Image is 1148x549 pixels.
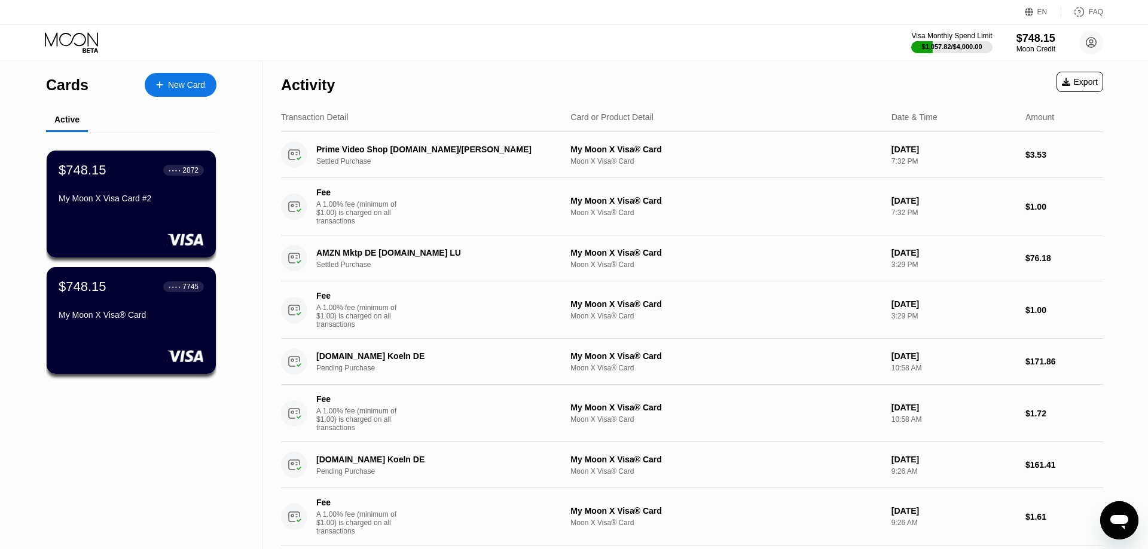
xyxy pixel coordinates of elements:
[182,283,199,291] div: 7745
[570,455,881,464] div: My Moon X Visa® Card
[145,73,216,97] div: New Card
[1025,6,1061,18] div: EN
[1025,460,1103,470] div: $161.41
[891,112,938,122] div: Date & Time
[570,506,881,516] div: My Moon X Visa® Card
[570,364,881,372] div: Moon X Visa® Card
[891,260,1016,269] div: 3:29 PM
[59,310,204,320] div: My Moon X Visa® Card
[891,157,1016,165] div: 7:32 PM
[182,166,199,174] div: 2872
[891,351,1016,361] div: [DATE]
[54,115,80,124] div: Active
[1037,8,1048,16] div: EN
[1062,77,1098,87] div: Export
[570,248,881,257] div: My Moon X Visa® Card
[316,145,551,154] div: Prime Video Shop [DOMAIN_NAME]/[PERSON_NAME]
[1089,8,1103,16] div: FAQ
[316,157,569,165] div: Settled Purchase
[891,299,1016,309] div: [DATE]
[59,194,204,203] div: My Moon X Visa Card #2
[570,157,881,165] div: Moon X Visa® Card
[281,281,1103,339] div: FeeA 1.00% fee (minimum of $1.00) is charged on all transactionsMy Moon X Visa® CardMoon X Visa® ...
[281,132,1103,178] div: Prime Video Shop [DOMAIN_NAME]/[PERSON_NAME]Settled PurchaseMy Moon X Visa® CardMoon X Visa® Card...
[891,312,1016,320] div: 3:29 PM
[281,112,348,122] div: Transaction Detail
[570,312,881,320] div: Moon X Visa® Card
[59,162,106,178] div: $748.15
[922,43,982,50] div: $1,057.82 / $4,000.00
[570,351,881,361] div: My Moon X Visa® Card
[316,303,406,329] div: A 1.00% fee (minimum of $1.00) is charged on all transactions
[570,260,881,269] div: Moon X Visa® Card
[47,151,216,257] div: $748.15● ● ● ●2872My Moon X Visa Card #2
[316,394,400,404] div: Fee
[281,488,1103,545] div: FeeA 1.00% fee (minimum of $1.00) is charged on all transactionsMy Moon X Visa® CardMoon X Visa® ...
[1025,150,1103,160] div: $3.53
[1016,32,1055,53] div: $748.15Moon Credit
[47,267,216,374] div: $748.15● ● ● ●7745My Moon X Visa® Card
[316,455,551,464] div: [DOMAIN_NAME] Koeln DE
[891,519,1016,527] div: 9:26 AM
[570,415,881,424] div: Moon X Visa® Card
[316,351,551,361] div: [DOMAIN_NAME] Koeln DE
[891,208,1016,217] div: 7:32 PM
[891,364,1016,372] div: 10:58 AM
[1025,357,1103,366] div: $171.86
[891,248,1016,257] div: [DATE]
[316,498,400,507] div: Fee
[570,467,881,476] div: Moon X Visa® Card
[316,260,569,269] div: Settled Purchase
[316,407,406,432] div: A 1.00% fee (minimum of $1.00) is charged on all transactions
[570,299,881,309] div: My Moon X Visa® Card
[1016,45,1055,53] div: Moon Credit
[1025,305,1103,315] div: $1.00
[316,467,569,476] div: Pending Purchase
[1057,72,1103,92] div: Export
[281,442,1103,488] div: [DOMAIN_NAME] Koeln DEPending PurchaseMy Moon X Visa® CardMoon X Visa® Card[DATE]9:26 AM$161.41
[570,403,881,412] div: My Moon X Visa® Card
[911,32,992,40] div: Visa Monthly Spend Limit
[316,291,400,300] div: Fee
[316,188,400,197] div: Fee
[316,200,406,225] div: A 1.00% fee (minimum of $1.00) is charged on all transactions
[911,32,992,53] div: Visa Monthly Spend Limit$1,057.82/$4,000.00
[316,248,551,257] div: AMZN Mktp DE [DOMAIN_NAME] LU
[59,279,106,295] div: $748.15
[169,285,181,289] div: ● ● ● ●
[281,235,1103,281] div: AMZN Mktp DE [DOMAIN_NAME] LUSettled PurchaseMy Moon X Visa® CardMoon X Visa® Card[DATE]3:29 PM$7...
[570,519,881,527] div: Moon X Visa® Card
[281,385,1103,442] div: FeeA 1.00% fee (minimum of $1.00) is charged on all transactionsMy Moon X Visa® CardMoon X Visa® ...
[46,76,88,94] div: Cards
[891,506,1016,516] div: [DATE]
[1025,409,1103,418] div: $1.72
[168,80,205,90] div: New Card
[891,415,1016,424] div: 10:58 AM
[1025,112,1054,122] div: Amount
[281,339,1103,385] div: [DOMAIN_NAME] Koeln DEPending PurchaseMy Moon X Visa® CardMoon X Visa® Card[DATE]10:58 AM$171.86
[891,196,1016,206] div: [DATE]
[570,196,881,206] div: My Moon X Visa® Card
[281,178,1103,235] div: FeeA 1.00% fee (minimum of $1.00) is charged on all transactionsMy Moon X Visa® CardMoon X Visa® ...
[1016,32,1055,45] div: $748.15
[891,455,1016,464] div: [DATE]
[570,112,654,122] div: Card or Product Detail
[891,145,1016,154] div: [DATE]
[570,145,881,154] div: My Moon X Visa® Card
[1025,253,1103,263] div: $76.18
[1025,202,1103,211] div: $1.00
[1061,6,1103,18] div: FAQ
[316,364,569,372] div: Pending Purchase
[891,467,1016,476] div: 9:26 AM
[1100,501,1138,539] iframe: Schaltfläche zum Öffnen des Messaging-Fensters
[169,168,181,172] div: ● ● ● ●
[570,208,881,217] div: Moon X Visa® Card
[316,510,406,535] div: A 1.00% fee (minimum of $1.00) is charged on all transactions
[281,76,335,94] div: Activity
[891,403,1016,412] div: [DATE]
[1025,512,1103,522] div: $1.61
